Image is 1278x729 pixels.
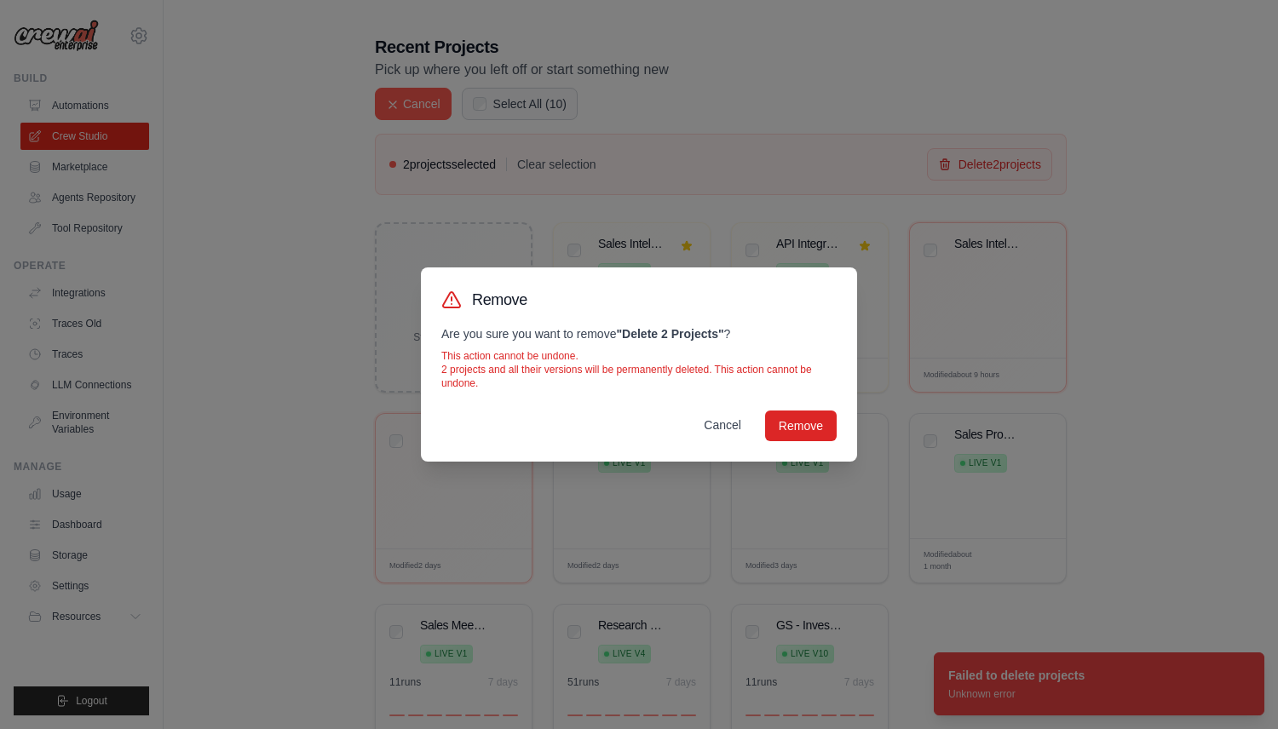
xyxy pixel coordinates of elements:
[441,363,837,390] p: 2 projects and all their versions will be permanently deleted. This action cannot be undone.
[616,327,723,341] strong: " Delete 2 Projects "
[441,325,837,342] p: Are you sure you want to remove ?
[441,349,837,363] p: This action cannot be undone.
[472,288,527,312] h3: Remove
[765,410,837,441] button: Remove
[690,410,755,440] button: Cancel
